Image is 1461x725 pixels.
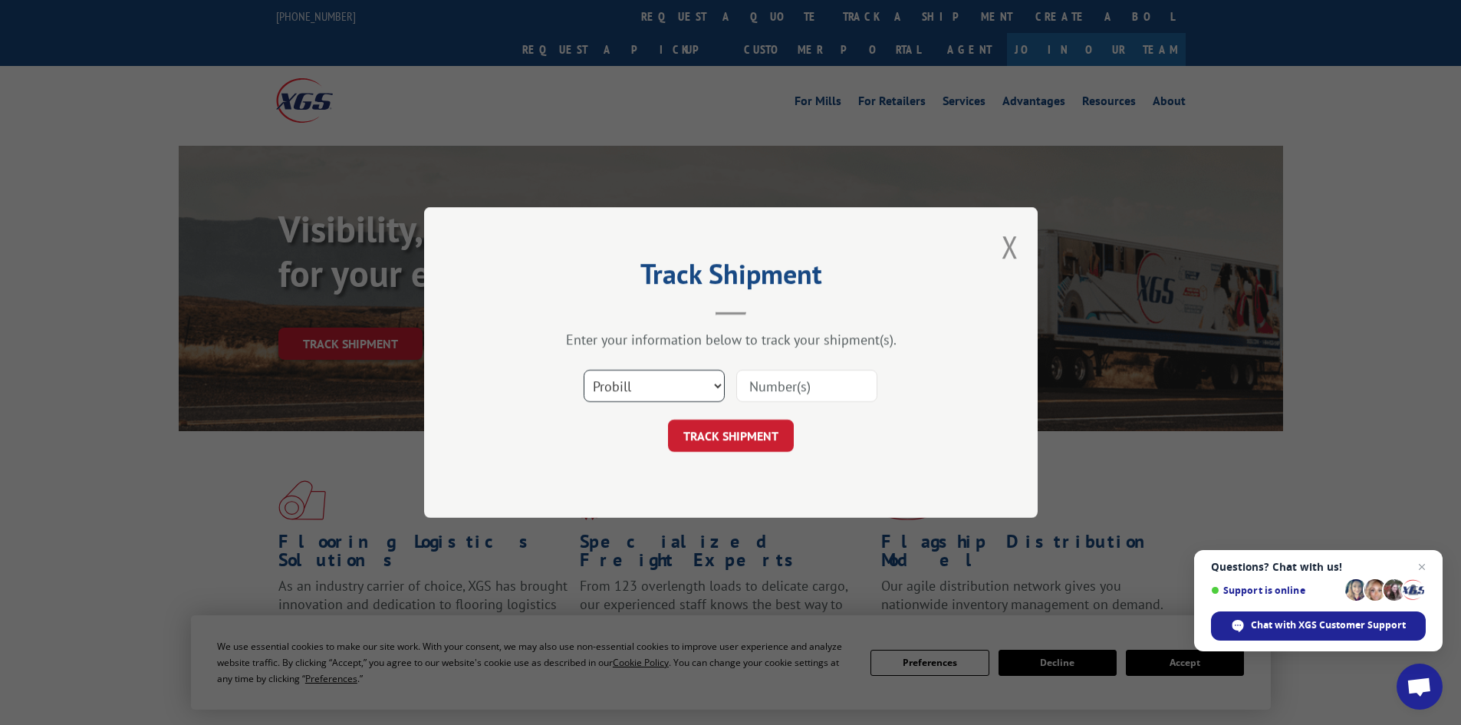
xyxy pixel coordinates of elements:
[1211,585,1340,596] span: Support is online
[1002,226,1018,267] button: Close modal
[1211,561,1426,573] span: Questions? Chat with us!
[1251,618,1406,632] span: Chat with XGS Customer Support
[1397,664,1443,710] a: Open chat
[1211,611,1426,641] span: Chat with XGS Customer Support
[736,370,877,402] input: Number(s)
[668,420,794,452] button: TRACK SHIPMENT
[501,263,961,292] h2: Track Shipment
[501,331,961,348] div: Enter your information below to track your shipment(s).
